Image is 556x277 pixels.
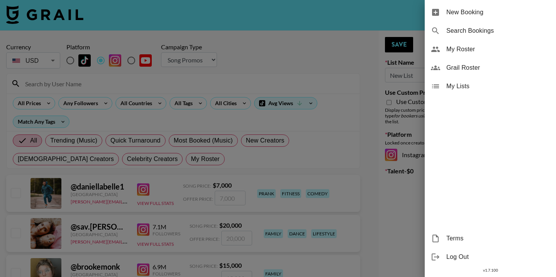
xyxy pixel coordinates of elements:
div: Log Out [425,248,556,266]
span: Grail Roster [446,63,550,72]
div: My Lists [425,77,556,96]
span: New Booking [446,8,550,17]
span: My Lists [446,82,550,91]
div: My Roster [425,40,556,59]
div: Terms [425,229,556,248]
div: v 1.7.100 [425,266,556,274]
div: Grail Roster [425,59,556,77]
div: Search Bookings [425,22,556,40]
span: My Roster [446,45,550,54]
div: New Booking [425,3,556,22]
span: Search Bookings [446,26,550,35]
span: Terms [446,234,550,243]
span: Log Out [446,252,550,262]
